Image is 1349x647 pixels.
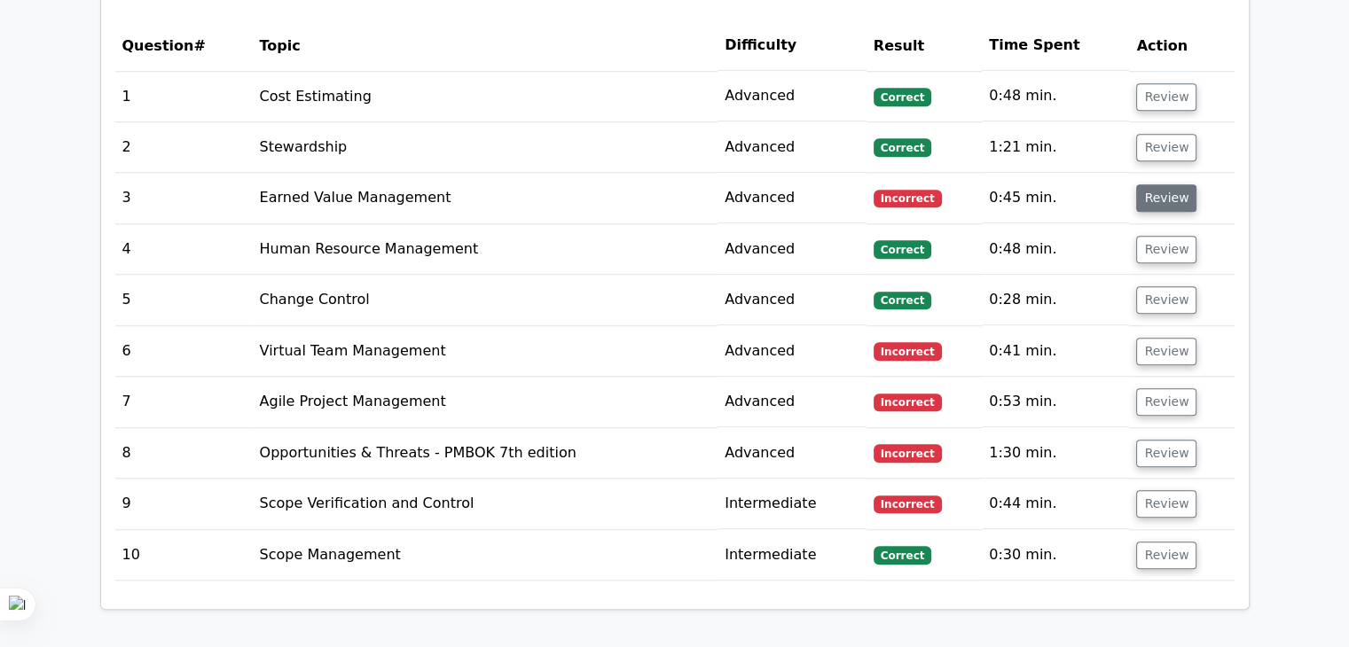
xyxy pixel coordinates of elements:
span: Incorrect [874,394,942,411]
td: Opportunities & Threats - PMBOK 7th edition [253,428,718,479]
td: 0:48 min. [982,71,1129,121]
span: Correct [874,240,931,258]
button: Review [1136,286,1196,314]
td: 0:28 min. [982,275,1129,325]
th: Action [1129,20,1234,71]
td: Scope Verification and Control [253,479,718,529]
span: Incorrect [874,495,942,513]
button: Review [1136,236,1196,263]
td: 1 [115,71,253,121]
td: Change Control [253,275,718,325]
td: 1:30 min. [982,428,1129,479]
span: Incorrect [874,190,942,207]
button: Review [1136,542,1196,569]
td: 0:44 min. [982,479,1129,529]
span: Correct [874,546,931,564]
th: Result [867,20,982,71]
span: Incorrect [874,342,942,360]
span: Correct [874,292,931,309]
button: Review [1136,83,1196,111]
td: Stewardship [253,122,718,173]
td: Advanced [718,428,867,479]
td: Advanced [718,122,867,173]
td: Advanced [718,173,867,223]
td: Advanced [718,326,867,377]
th: Topic [253,20,718,71]
td: 7 [115,377,253,427]
td: 0:45 min. [982,173,1129,223]
span: Incorrect [874,444,942,462]
th: # [115,20,253,71]
th: Time Spent [982,20,1129,71]
td: 0:30 min. [982,530,1129,581]
td: Intermediate [718,479,867,529]
td: Advanced [718,275,867,325]
td: Advanced [718,377,867,427]
td: Human Resource Management [253,224,718,275]
button: Review [1136,184,1196,212]
button: Review [1136,440,1196,467]
button: Review [1136,490,1196,518]
td: 5 [115,275,253,325]
button: Review [1136,388,1196,416]
button: Review [1136,338,1196,365]
td: Agile Project Management [253,377,718,427]
td: 0:48 min. [982,224,1129,275]
span: Question [122,37,194,54]
td: Cost Estimating [253,71,718,121]
td: 1:21 min. [982,122,1129,173]
button: Review [1136,134,1196,161]
td: Scope Management [253,530,718,581]
td: 2 [115,122,253,173]
td: Intermediate [718,530,867,581]
td: 4 [115,224,253,275]
td: Earned Value Management [253,173,718,223]
span: Correct [874,138,931,156]
td: 0:41 min. [982,326,1129,377]
td: Virtual Team Management [253,326,718,377]
td: Advanced [718,71,867,121]
td: 0:53 min. [982,377,1129,427]
td: 10 [115,530,253,581]
td: 8 [115,428,253,479]
th: Difficulty [718,20,867,71]
td: 3 [115,173,253,223]
span: Correct [874,88,931,105]
td: 9 [115,479,253,529]
td: 6 [115,326,253,377]
td: Advanced [718,224,867,275]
